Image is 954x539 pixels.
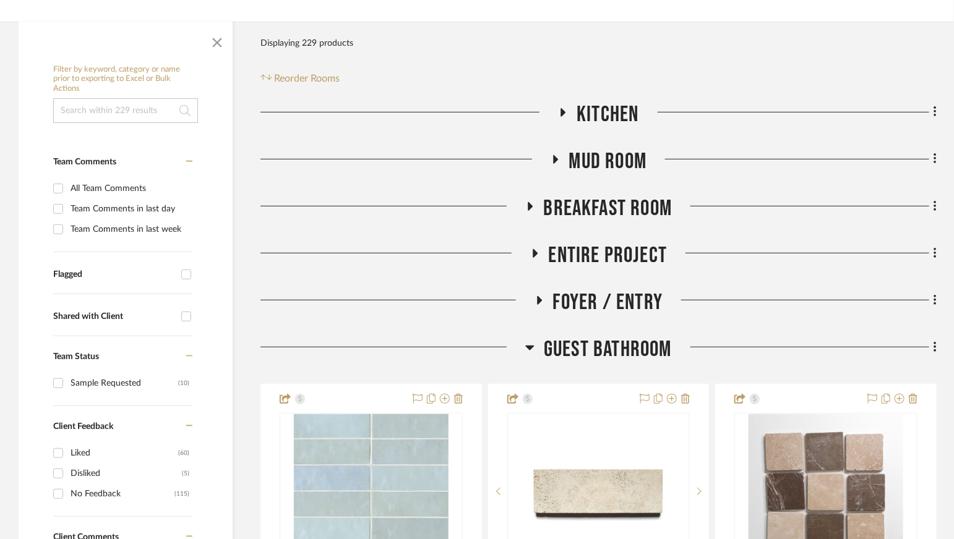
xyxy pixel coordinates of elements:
div: Sample Requested [71,373,178,393]
div: (115) [174,484,189,504]
input: Search within 229 results [53,98,198,123]
div: (10) [178,373,189,393]
div: Displaying 229 products [260,31,353,56]
div: Liked [71,443,178,463]
div: Team Comments in last week [71,219,189,239]
span: Client Feedback [53,422,113,431]
span: Breakfast Room [544,195,673,222]
div: Team Comments in last day [71,199,189,219]
div: Shared with Client [53,312,175,322]
div: No Feedback [71,484,174,504]
button: Close [205,28,230,53]
span: Kitchen [577,101,638,128]
button: Reorder Rooms [260,71,340,86]
span: Reorder Rooms [275,71,340,86]
span: Team Status [53,352,99,361]
div: (60) [178,443,189,463]
div: Disliked [71,464,182,483]
div: (5) [182,464,189,483]
span: Mud Room [569,148,647,175]
div: Flagged [53,269,175,280]
div: All Team Comments [71,179,189,198]
span: Team Comments [53,158,116,166]
span: Entire Project [549,242,668,269]
span: Guest Bathroom [544,336,672,363]
h6: Filter by keyword, category or name prior to exporting to Excel or Bulk Actions [53,65,198,94]
span: Foyer / Entry [553,289,663,316]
